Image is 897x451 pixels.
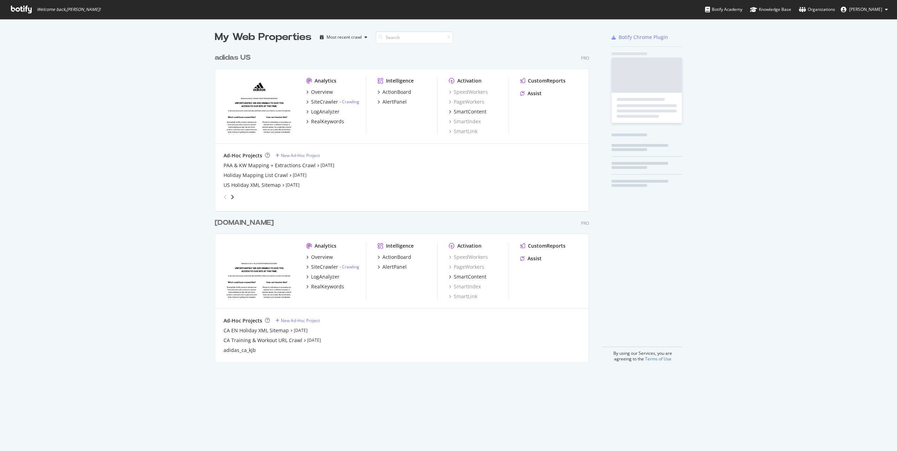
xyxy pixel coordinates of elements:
[342,99,359,105] a: Crawling
[311,118,344,125] div: RealKeywords
[306,89,333,96] a: Overview
[224,317,262,324] div: Ad-Hoc Projects
[449,254,488,261] a: SpeedWorkers
[340,264,359,270] div: -
[276,152,320,158] a: New Ad-Hoc Project
[315,242,336,249] div: Analytics
[581,55,589,61] div: Pro
[449,98,484,105] a: PageWorkers
[307,337,321,343] a: [DATE]
[281,318,320,323] div: New Ad-Hoc Project
[306,254,333,261] a: Overview
[449,263,484,270] a: PageWorkers
[306,283,344,290] a: RealKeywords
[215,44,595,362] div: grid
[306,273,340,280] a: LogAnalyzer
[315,77,336,84] div: Analytics
[306,118,344,125] a: RealKeywords
[612,34,668,41] a: Botify Chrome Plugin
[342,264,359,270] a: Crawling
[306,98,359,105] a: SiteCrawler- Crawling
[327,35,362,39] div: Most recent crawl
[528,255,542,262] div: Assist
[581,220,589,226] div: Pro
[317,32,370,43] button: Most recent crawl
[224,242,295,299] img: adidas.ca
[520,77,566,84] a: CustomReports
[224,152,262,159] div: Ad-Hoc Projects
[293,172,306,178] a: [DATE]
[457,242,482,249] div: Activation
[306,263,359,270] a: SiteCrawler- Crawling
[449,283,481,290] a: SmartIndex
[215,218,277,228] a: [DOMAIN_NAME]
[449,118,481,125] a: SmartIndex
[224,182,281,189] a: US Holiday XML Sitemap
[311,98,338,105] div: SiteCrawler
[215,53,251,63] div: adidas US
[311,283,344,290] div: RealKeywords
[276,318,320,323] a: New Ad-Hoc Project
[311,273,340,280] div: LogAnalyzer
[386,242,414,249] div: Intelligence
[645,356,671,362] a: Terms of Use
[215,30,311,44] div: My Web Properties
[340,99,359,105] div: -
[382,89,411,96] div: ActionBoard
[215,53,253,63] a: adidas US
[224,162,316,169] a: PAA & KW Mapping + Extractions Crawl
[528,77,566,84] div: CustomReports
[377,263,407,270] a: AlertPanel
[294,327,308,333] a: [DATE]
[849,6,882,12] span: Erika Ambriz
[449,128,477,135] a: SmartLink
[705,6,742,13] div: Botify Academy
[224,77,295,134] img: adidas.com/us
[382,263,407,270] div: AlertPanel
[224,347,256,354] a: adidas_ca_kjb
[449,89,488,96] a: SpeedWorkers
[230,194,235,201] div: angle-right
[528,90,542,97] div: Assist
[321,162,334,168] a: [DATE]
[377,98,407,105] a: AlertPanel
[377,254,411,261] a: ActionBoard
[449,293,477,300] a: SmartLink
[281,152,320,158] div: New Ad-Hoc Project
[528,242,566,249] div: CustomReports
[449,108,486,115] a: SmartContent
[382,98,407,105] div: AlertPanel
[603,347,682,362] div: By using our Services, you are agreeing to the
[457,77,482,84] div: Activation
[224,327,289,334] a: CA EN Holiday XML Sitemap
[215,218,274,228] div: [DOMAIN_NAME]
[306,108,340,115] a: LogAnalyzer
[377,89,411,96] a: ActionBoard
[520,242,566,249] a: CustomReports
[449,273,486,280] a: SmartContent
[799,6,835,13] div: Organizations
[311,108,340,115] div: LogAnalyzer
[37,7,101,12] span: Welcome back, [PERSON_NAME] !
[454,108,486,115] div: SmartContent
[224,337,302,344] div: CA Training & Workout URL Crawl
[221,191,230,203] div: angle-left
[750,6,791,13] div: Knowledge Base
[224,172,288,179] a: Holiday Mapping List Crawl
[286,182,299,188] a: [DATE]
[376,31,453,44] input: Search
[619,34,668,41] div: Botify Chrome Plugin
[311,254,333,261] div: Overview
